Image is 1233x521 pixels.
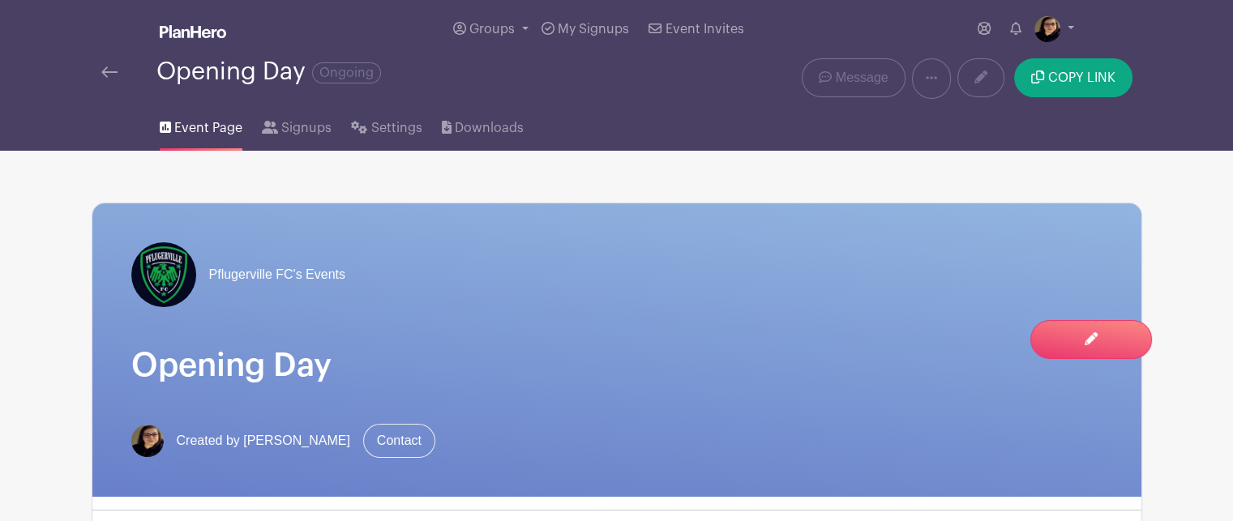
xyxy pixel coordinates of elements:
div: Opening Day [156,58,381,85]
img: 20220811_104416%20(2).jpg [1034,16,1060,42]
span: Message [836,68,888,88]
a: Event Page [160,99,242,151]
span: COPY LINK [1048,71,1115,84]
img: PFC_logo_1x1_darkbg.png [131,242,196,307]
h1: Opening Day [131,346,1102,385]
a: Message [802,58,905,97]
a: Downloads [442,99,524,151]
span: Downloads [455,118,524,138]
a: Settings [351,99,422,151]
span: Event Page [174,118,242,138]
span: Groups [469,23,515,36]
span: Signups [281,118,332,138]
img: back-arrow-29a5d9b10d5bd6ae65dc969a981735edf675c4d7a1fe02e03b50dbd4ba3cdb55.svg [101,66,118,78]
button: COPY LINK [1014,58,1132,97]
span: Event Invites [666,23,744,36]
span: Ongoing [312,62,381,83]
a: Contact [363,424,435,458]
span: Settings [371,118,422,138]
img: logo_white-6c42ec7e38ccf1d336a20a19083b03d10ae64f83f12c07503d8b9e83406b4c7d.svg [160,25,226,38]
span: My Signups [558,23,629,36]
span: Created by [PERSON_NAME] [177,431,350,451]
span: Pflugerville FC's Events [209,265,345,284]
img: 20220811_104416%20(2).jpg [131,425,164,457]
a: Signups [262,99,332,151]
